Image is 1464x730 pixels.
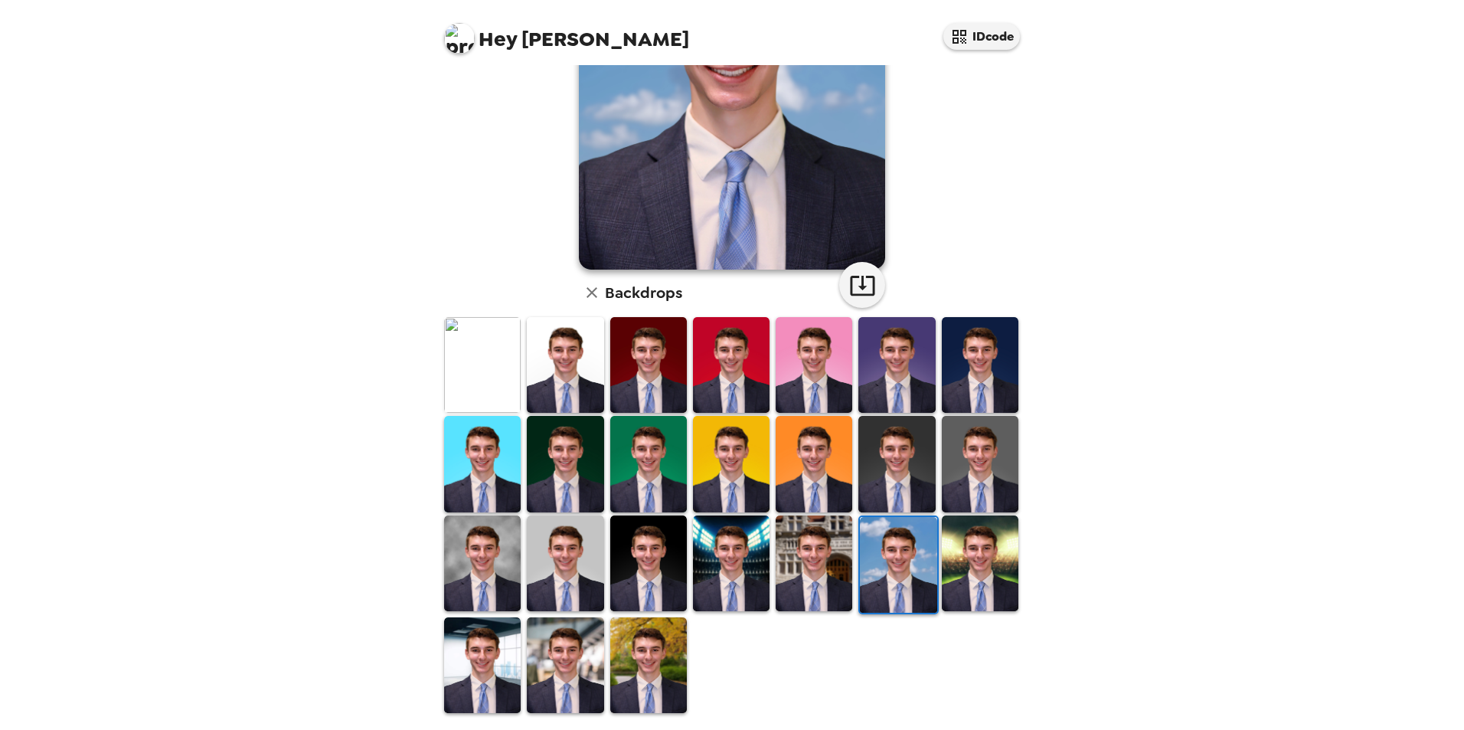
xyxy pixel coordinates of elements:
[479,25,517,53] span: Hey
[444,23,475,54] img: profile pic
[943,23,1020,50] button: IDcode
[444,317,521,413] img: Original
[605,280,682,305] h6: Backdrops
[444,15,689,50] span: [PERSON_NAME]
